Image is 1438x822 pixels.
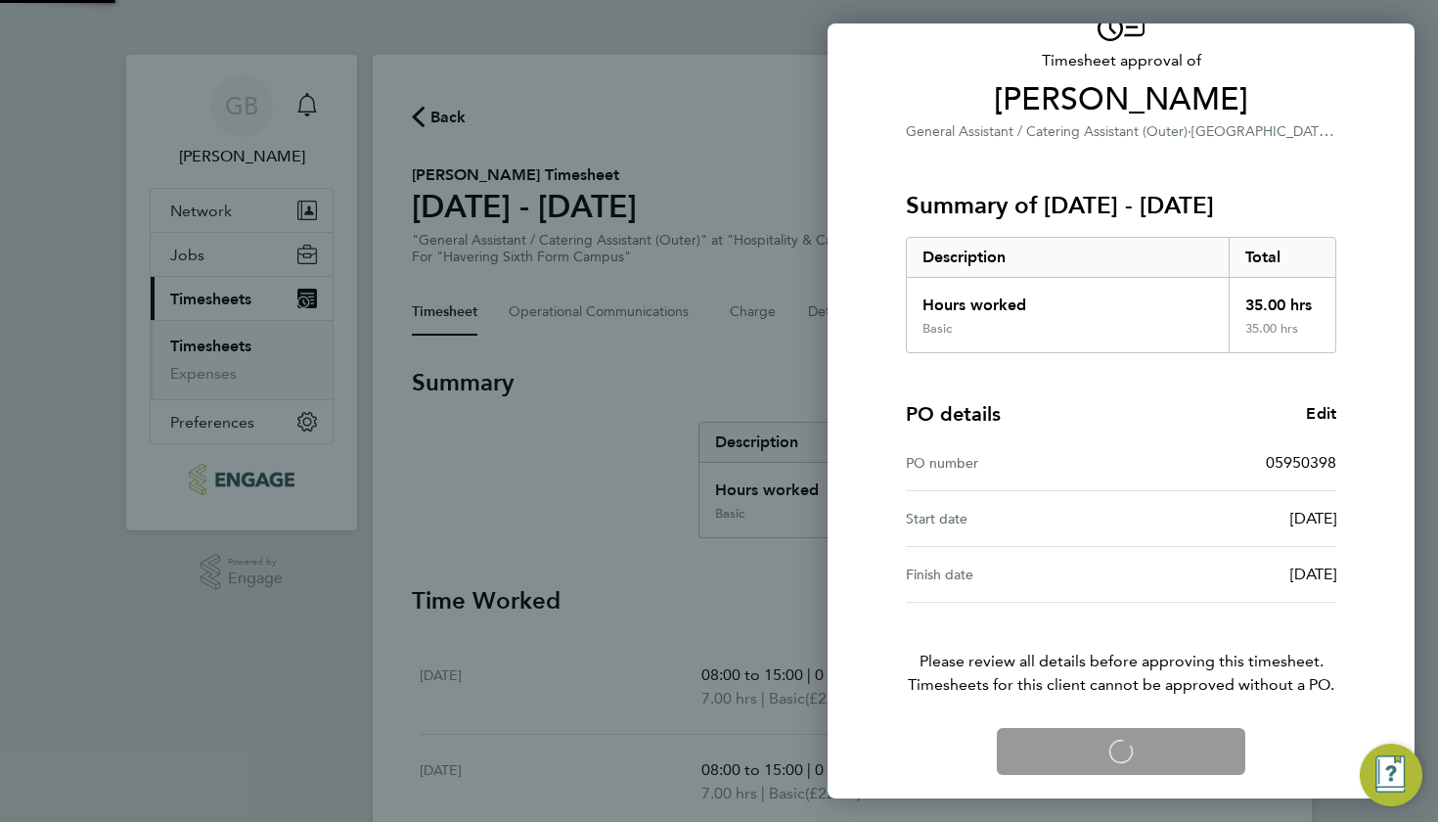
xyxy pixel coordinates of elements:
[882,603,1360,697] p: Please review all details before approving this timesheet.
[906,80,1336,119] span: [PERSON_NAME]
[1306,402,1336,426] a: Edit
[882,673,1360,697] span: Timesheets for this client cannot be approved without a PO.
[1229,238,1336,277] div: Total
[906,190,1336,221] h3: Summary of [DATE] - [DATE]
[1360,744,1422,806] button: Engage Resource Center
[906,451,1121,475] div: PO number
[906,123,1188,140] span: General Assistant / Catering Assistant (Outer)
[1121,563,1336,586] div: [DATE]
[1229,278,1336,321] div: 35.00 hrs
[907,278,1229,321] div: Hours worked
[1121,507,1336,530] div: [DATE]
[906,49,1336,72] span: Timesheet approval of
[906,507,1121,530] div: Start date
[1191,121,1334,140] span: [GEOGRAPHIC_DATA]
[922,321,952,337] div: Basic
[1306,404,1336,423] span: Edit
[907,238,1229,277] div: Description
[1188,123,1191,140] span: ·
[1266,453,1336,472] span: 05950398
[906,400,1001,428] h4: PO details
[1229,321,1336,352] div: 35.00 hrs
[906,563,1121,586] div: Finish date
[906,237,1336,353] div: Summary of 22 - 28 Sep 2025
